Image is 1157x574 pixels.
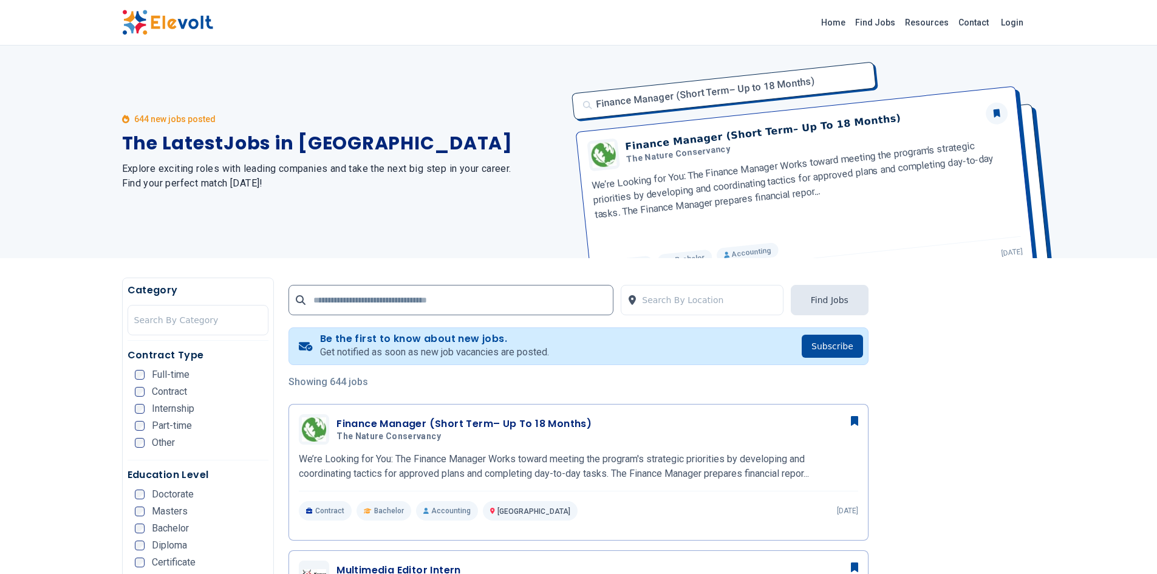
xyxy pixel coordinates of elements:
[135,421,145,431] input: Part-time
[135,370,145,380] input: Full-time
[791,285,869,315] button: Find Jobs
[135,438,145,448] input: Other
[152,370,189,380] span: Full-time
[802,335,863,358] button: Subscribe
[122,10,213,35] img: Elevolt
[299,501,352,521] p: Contract
[152,490,194,499] span: Doctorate
[299,452,858,481] p: We’re Looking for You: The Finance Manager Works toward meeting the program's strategic prioritie...
[374,506,404,516] span: Bachelor
[135,524,145,533] input: Bachelor
[497,507,570,516] span: [GEOGRAPHIC_DATA]
[954,13,994,32] a: Contact
[152,438,175,448] span: Other
[135,558,145,567] input: Certificate
[135,387,145,397] input: Contract
[122,162,564,191] h2: Explore exciting roles with leading companies and take the next big step in your career. Find you...
[302,417,326,442] img: The Nature Conservancy
[135,490,145,499] input: Doctorate
[850,13,900,32] a: Find Jobs
[128,348,269,363] h5: Contract Type
[122,132,564,154] h1: The Latest Jobs in [GEOGRAPHIC_DATA]
[288,375,869,389] p: Showing 644 jobs
[135,541,145,550] input: Diploma
[320,345,549,360] p: Get notified as soon as new job vacancies are posted.
[336,431,441,442] span: The Nature Conservancy
[128,283,269,298] h5: Category
[152,404,194,414] span: Internship
[152,558,196,567] span: Certificate
[152,507,188,516] span: Masters
[152,421,192,431] span: Part-time
[152,387,187,397] span: Contract
[900,13,954,32] a: Resources
[134,113,216,125] p: 644 new jobs posted
[994,10,1031,35] a: Login
[299,414,858,521] a: The Nature ConservancyFinance Manager (Short Term– Up To 18 Months)The Nature ConservancyWe’re Lo...
[152,541,187,550] span: Diploma
[128,468,269,482] h5: Education Level
[416,501,478,521] p: Accounting
[837,506,858,516] p: [DATE]
[152,524,189,533] span: Bachelor
[816,13,850,32] a: Home
[320,333,549,345] h4: Be the first to know about new jobs.
[336,417,592,431] h3: Finance Manager (Short Term– Up To 18 Months)
[135,404,145,414] input: Internship
[135,507,145,516] input: Masters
